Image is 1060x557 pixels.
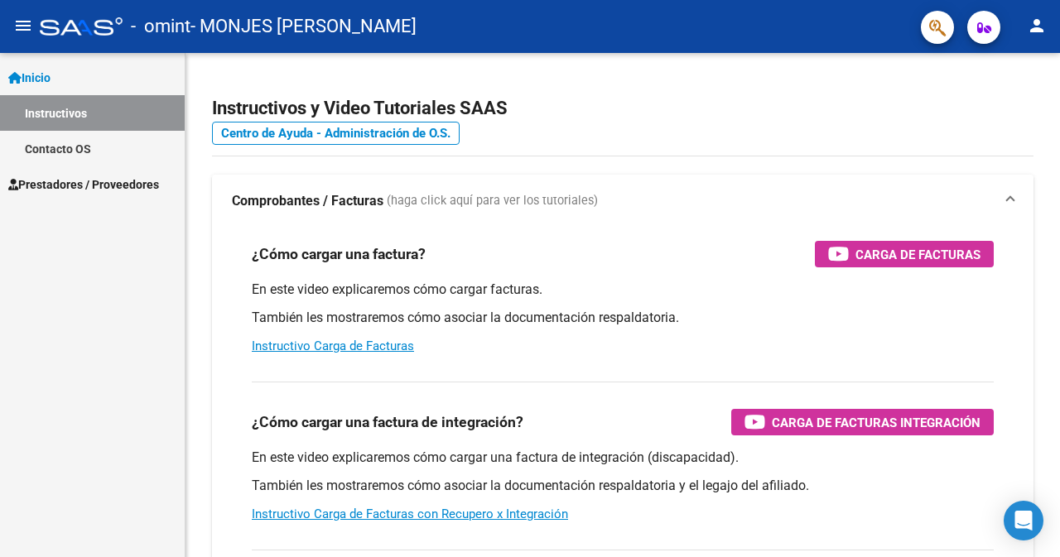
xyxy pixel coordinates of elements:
strong: Comprobantes / Facturas [232,192,383,210]
mat-expansion-panel-header: Comprobantes / Facturas (haga click aquí para ver los tutoriales) [212,175,1033,228]
div: Open Intercom Messenger [1004,501,1043,540]
button: Carga de Facturas [815,241,994,267]
span: - MONJES [PERSON_NAME] [190,8,417,45]
a: Instructivo Carga de Facturas [252,339,414,353]
span: Carga de Facturas Integración [772,412,980,433]
mat-icon: menu [13,16,33,36]
a: Centro de Ayuda - Administración de O.S. [212,122,460,145]
h3: ¿Cómo cargar una factura? [252,242,426,266]
span: Carga de Facturas [855,244,980,265]
p: En este video explicaremos cómo cargar una factura de integración (discapacidad). [252,449,994,467]
span: - omint [131,8,190,45]
span: Prestadores / Proveedores [8,175,159,194]
mat-icon: person [1027,16,1047,36]
p: También les mostraremos cómo asociar la documentación respaldatoria. [252,309,994,327]
h2: Instructivos y Video Tutoriales SAAS [212,93,1033,124]
a: Instructivo Carga de Facturas con Recupero x Integración [252,507,568,521]
h3: ¿Cómo cargar una factura de integración? [252,411,523,434]
button: Carga de Facturas Integración [731,409,994,435]
p: También les mostraremos cómo asociar la documentación respaldatoria y el legajo del afiliado. [252,477,994,495]
p: En este video explicaremos cómo cargar facturas. [252,281,994,299]
span: Inicio [8,69,51,87]
span: (haga click aquí para ver los tutoriales) [387,192,598,210]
